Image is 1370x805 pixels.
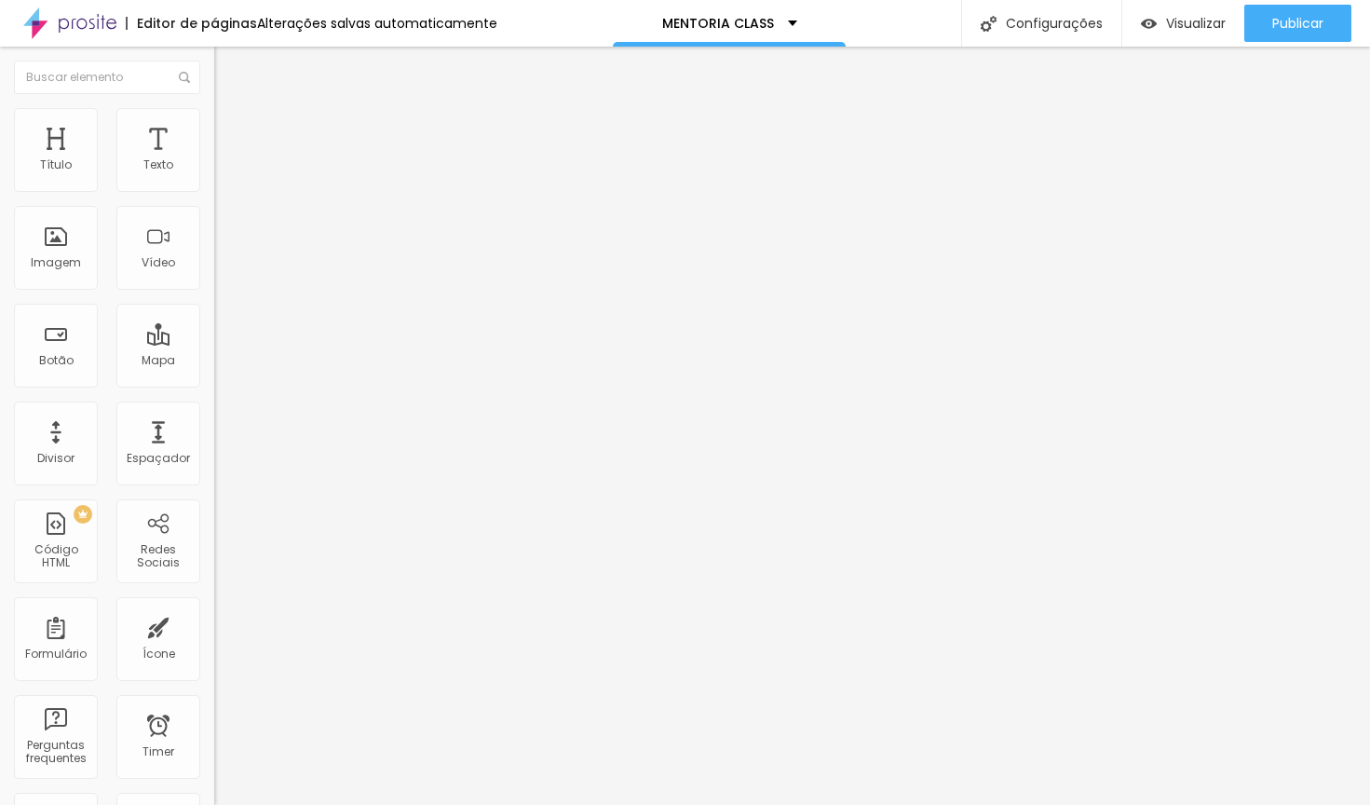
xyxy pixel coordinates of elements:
[127,452,190,465] div: Espaçador
[1122,5,1244,42] button: Visualizar
[1272,16,1323,31] span: Publicar
[19,739,92,766] div: Perguntas frequentes
[662,17,774,30] p: MENTORIA CLASS
[179,72,190,83] img: Icone
[25,648,87,661] div: Formulário
[142,648,175,661] div: Ícone
[121,543,195,570] div: Redes Sociais
[31,256,81,269] div: Imagem
[142,256,175,269] div: Vídeo
[142,354,175,367] div: Mapa
[1166,16,1226,31] span: Visualizar
[1141,16,1157,32] img: view-1.svg
[143,158,173,171] div: Texto
[981,16,997,32] img: Icone
[257,17,497,30] div: Alterações salvas automaticamente
[37,452,75,465] div: Divisor
[126,17,257,30] div: Editor de páginas
[1244,5,1351,42] button: Publicar
[40,158,72,171] div: Título
[142,745,174,758] div: Timer
[19,543,92,570] div: Código HTML
[39,354,74,367] div: Botão
[14,61,200,94] input: Buscar elemento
